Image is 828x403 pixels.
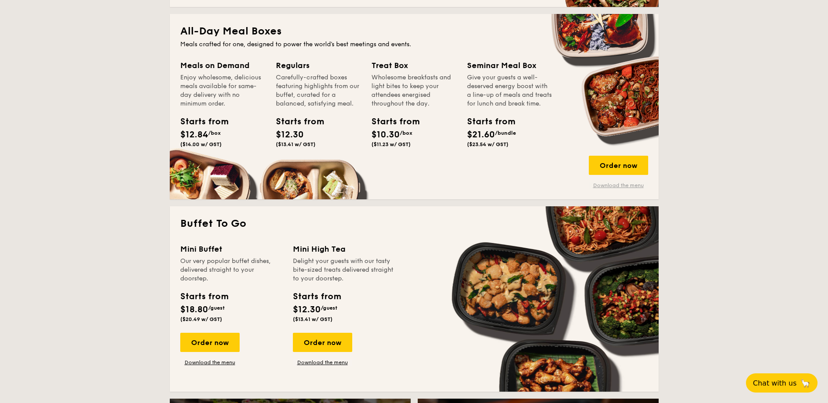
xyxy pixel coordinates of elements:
div: Meals crafted for one, designed to power the world's best meetings and events. [180,40,648,49]
div: Starts from [276,115,315,128]
span: $12.30 [276,130,304,140]
div: Order now [589,156,648,175]
div: Wholesome breakfasts and light bites to keep your attendees energised throughout the day. [371,73,457,108]
span: ($11.23 w/ GST) [371,141,411,147]
span: /guest [321,305,337,311]
div: Seminar Meal Box [467,59,552,72]
span: $12.30 [293,304,321,315]
div: Treat Box [371,59,457,72]
button: Chat with us🦙 [746,373,818,393]
div: Carefully-crafted boxes featuring highlights from our buffet, curated for a balanced, satisfying ... [276,73,361,108]
div: Regulars [276,59,361,72]
div: Mini Buffet [180,243,282,255]
span: /box [208,130,221,136]
div: Meals on Demand [180,59,265,72]
span: $12.84 [180,130,208,140]
div: Starts from [180,290,228,303]
span: ($23.54 w/ GST) [467,141,508,147]
div: Order now [180,333,240,352]
div: Order now [293,333,352,352]
div: Give your guests a well-deserved energy boost with a line-up of meals and treats for lunch and br... [467,73,552,108]
a: Download the menu [589,182,648,189]
span: $21.60 [467,130,495,140]
div: Starts from [293,290,340,303]
span: ($13.41 w/ GST) [293,316,333,322]
span: /box [400,130,412,136]
div: Starts from [371,115,411,128]
div: Enjoy wholesome, delicious meals available for same-day delivery with no minimum order. [180,73,265,108]
span: /guest [208,305,225,311]
a: Download the menu [293,359,352,366]
h2: All-Day Meal Boxes [180,24,648,38]
span: ($20.49 w/ GST) [180,316,222,322]
a: Download the menu [180,359,240,366]
div: Starts from [467,115,506,128]
div: Starts from [180,115,220,128]
div: Delight your guests with our tasty bite-sized treats delivered straight to your doorstep. [293,257,395,283]
h2: Buffet To Go [180,217,648,231]
span: Chat with us [753,379,797,387]
span: 🦙 [800,378,811,388]
span: $10.30 [371,130,400,140]
span: $18.80 [180,304,208,315]
div: Our very popular buffet dishes, delivered straight to your doorstep. [180,257,282,283]
span: /bundle [495,130,516,136]
span: ($14.00 w/ GST) [180,141,222,147]
div: Mini High Tea [293,243,395,255]
span: ($13.41 w/ GST) [276,141,316,147]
